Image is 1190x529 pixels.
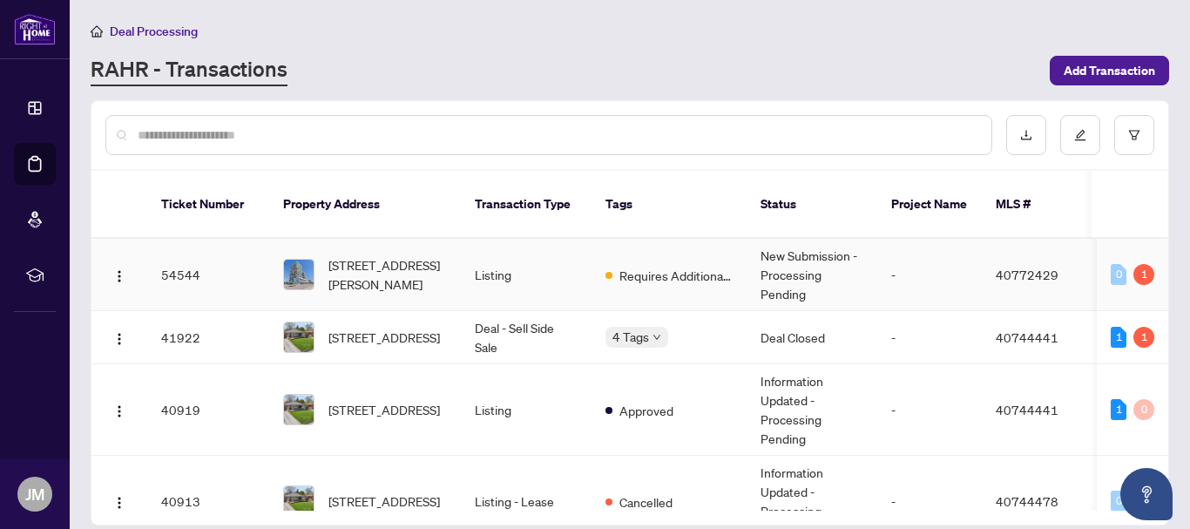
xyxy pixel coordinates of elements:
[14,13,56,45] img: logo
[1133,399,1154,420] div: 0
[1120,468,1173,520] button: Open asap
[612,327,649,347] span: 4 Tags
[461,171,592,239] th: Transaction Type
[877,239,982,311] td: -
[328,492,440,511] span: [STREET_ADDRESS]
[619,266,733,285] span: Requires Additional Docs
[877,364,982,456] td: -
[1111,327,1126,348] div: 1
[284,260,314,289] img: thumbnail-img
[105,261,133,288] button: Logo
[91,25,103,37] span: home
[1111,264,1126,285] div: 0
[91,55,287,86] a: RAHR - Transactions
[461,239,592,311] td: Listing
[1111,399,1126,420] div: 1
[619,492,673,512] span: Cancelled
[147,239,269,311] td: 54544
[147,364,269,456] td: 40919
[112,269,126,283] img: Logo
[269,171,461,239] th: Property Address
[105,323,133,351] button: Logo
[996,329,1058,345] span: 40744441
[1133,264,1154,285] div: 1
[284,395,314,424] img: thumbnail-img
[105,487,133,515] button: Logo
[328,400,440,419] span: [STREET_ADDRESS]
[1128,129,1140,141] span: filter
[1050,56,1169,85] button: Add Transaction
[877,171,982,239] th: Project Name
[25,482,44,506] span: JM
[1006,115,1046,155] button: download
[461,311,592,364] td: Deal - Sell Side Sale
[652,333,661,342] span: down
[461,364,592,456] td: Listing
[328,328,440,347] span: [STREET_ADDRESS]
[877,311,982,364] td: -
[1060,115,1100,155] button: edit
[592,171,747,239] th: Tags
[1020,129,1032,141] span: download
[996,267,1058,282] span: 40772429
[284,486,314,516] img: thumbnail-img
[996,402,1058,417] span: 40744441
[619,401,673,420] span: Approved
[982,171,1086,239] th: MLS #
[1074,129,1086,141] span: edit
[747,311,877,364] td: Deal Closed
[328,255,447,294] span: [STREET_ADDRESS][PERSON_NAME]
[1111,491,1126,512] div: 0
[747,171,877,239] th: Status
[284,322,314,352] img: thumbnail-img
[112,496,126,510] img: Logo
[147,311,269,364] td: 41922
[747,364,877,456] td: Information Updated - Processing Pending
[1064,57,1155,85] span: Add Transaction
[747,239,877,311] td: New Submission - Processing Pending
[1114,115,1154,155] button: filter
[110,24,198,39] span: Deal Processing
[105,396,133,424] button: Logo
[147,171,269,239] th: Ticket Number
[112,404,126,418] img: Logo
[996,493,1058,509] span: 40744478
[112,332,126,346] img: Logo
[1133,327,1154,348] div: 1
